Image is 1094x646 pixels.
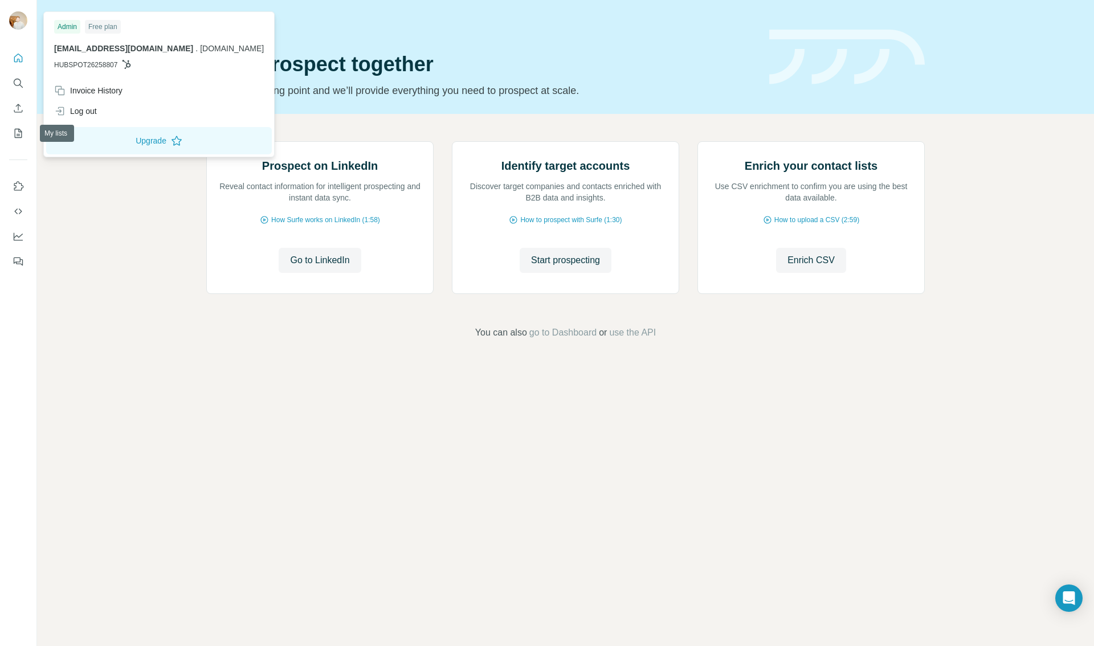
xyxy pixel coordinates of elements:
[262,158,378,174] h2: Prospect on LinkedIn
[520,248,611,273] button: Start prospecting
[9,226,27,247] button: Dashboard
[271,215,380,225] span: How Surfe works on LinkedIn (1:58)
[279,248,361,273] button: Go to LinkedIn
[9,201,27,222] button: Use Surfe API
[1055,584,1083,612] div: Open Intercom Messenger
[9,176,27,197] button: Use Surfe on LinkedIn
[200,44,264,53] span: [DOMAIN_NAME]
[218,181,422,203] p: Reveal contact information for intelligent prospecting and instant data sync.
[501,158,630,174] h2: Identify target accounts
[774,215,859,225] span: How to upload a CSV (2:59)
[9,73,27,93] button: Search
[745,158,877,174] h2: Enrich your contact lists
[769,30,925,85] img: banner
[475,326,527,340] span: You can also
[529,326,597,340] button: go to Dashboard
[54,44,193,53] span: [EMAIL_ADDRESS][DOMAIN_NAME]
[54,105,97,117] div: Log out
[195,44,198,53] span: .
[206,83,756,99] p: Pick your starting point and we’ll provide everything you need to prospect at scale.
[599,326,607,340] span: or
[9,48,27,68] button: Quick start
[776,248,846,273] button: Enrich CSV
[206,53,756,76] h1: Let’s prospect together
[46,127,272,154] button: Upgrade
[9,123,27,144] button: My lists
[54,20,80,34] div: Admin
[531,254,600,267] span: Start prospecting
[9,98,27,118] button: Enrich CSV
[54,85,123,96] div: Invoice History
[609,326,656,340] button: use the API
[520,215,622,225] span: How to prospect with Surfe (1:30)
[9,11,27,30] img: Avatar
[54,60,117,70] span: HUBSPOT26258807
[9,251,27,272] button: Feedback
[464,181,667,203] p: Discover target companies and contacts enriched with B2B data and insights.
[206,21,756,32] div: Quick start
[787,254,835,267] span: Enrich CSV
[709,181,913,203] p: Use CSV enrichment to confirm you are using the best data available.
[85,20,121,34] div: Free plan
[290,254,349,267] span: Go to LinkedIn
